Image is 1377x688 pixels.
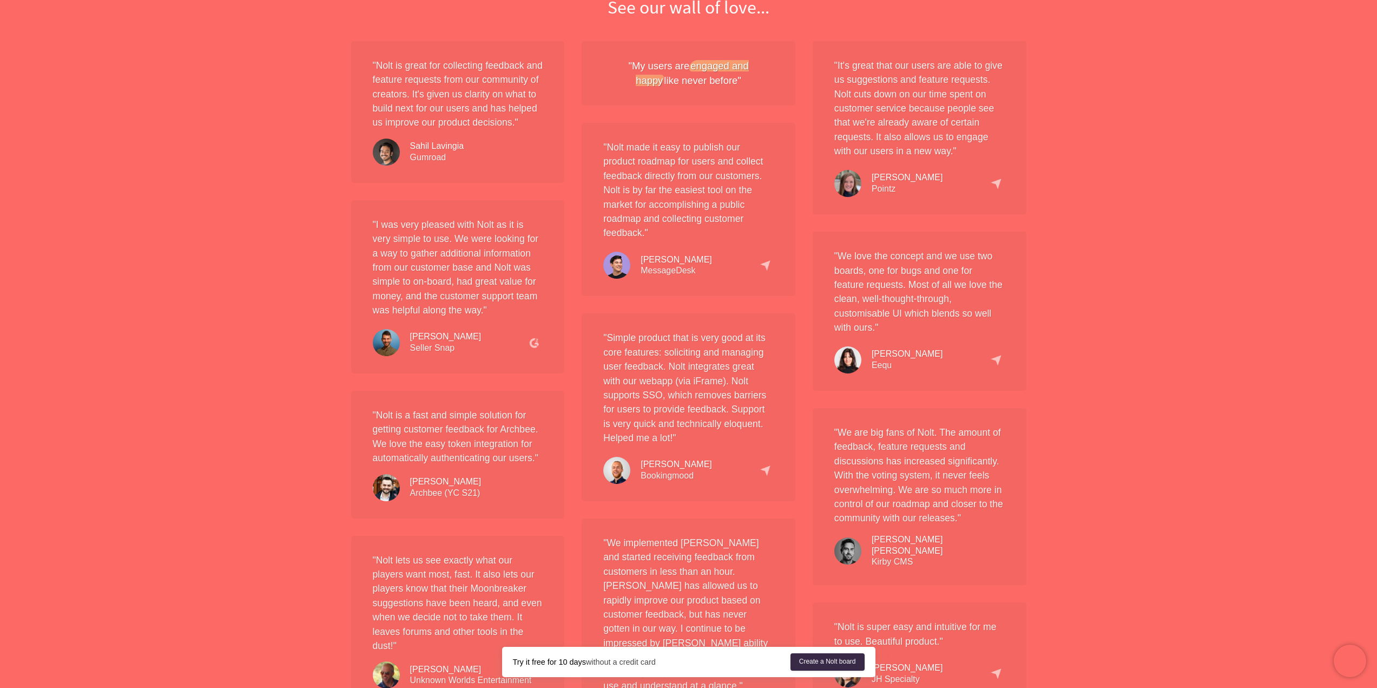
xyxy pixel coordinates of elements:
div: without a credit card [513,657,790,667]
img: capterra.78f6e3bf33.png [760,260,771,271]
div: Gumroad [410,141,464,163]
img: testimonial-dragos.5ba1ec0a09.jpg [373,474,400,501]
div: Seller Snap [410,331,482,354]
iframe: Chatra live chat [1334,645,1366,677]
strong: Try it free for 10 days [513,658,586,666]
div: MessageDesk [641,254,712,277]
img: testimonial-avida.9237efe1a7.jpg [834,346,861,374]
img: testimonial-wouter.8104910475.jpg [603,457,630,484]
div: [PERSON_NAME] [872,349,943,360]
div: Archbee (YC S21) [410,476,482,499]
p: "We love the concept and we use two boards, one for bugs and one for feature requests. Most of al... [834,249,1005,335]
img: capterra.78f6e3bf33.png [760,465,771,476]
p: "Nolt is super easy and intuitive for me to use. Beautiful product." [834,620,1005,648]
div: Kirby CMS [872,534,1005,568]
p: "It's great that our users are able to give us suggestions and feature requests. Nolt cuts down o... [834,58,1005,159]
div: Bookingmood [641,459,712,482]
p: "Nolt made it easy to publish our product roadmap for users and collect feedback directly from ou... [603,140,774,240]
em: engaged and happy [636,60,748,87]
div: " Nolt is a fast and simple solution for getting customer feedback for Archbee. We love the easy ... [351,391,565,519]
img: capterra.78f6e3bf33.png [990,355,1002,366]
img: capterra.78f6e3bf33.png [990,178,1002,189]
div: [PERSON_NAME] [641,254,712,266]
p: "I was very pleased with Nolt as it is very simple to use. We were looking for a way to gather ad... [373,218,543,318]
img: testimonial-josh.827cc021f2.jpg [603,252,630,279]
div: [PERSON_NAME] [410,331,482,343]
div: Sahil Lavingia [410,141,464,152]
div: [PERSON_NAME] [641,459,712,470]
div: Pointz [872,172,943,195]
img: g2.cb6f757962.png [529,337,540,349]
div: [PERSON_NAME] [PERSON_NAME] [872,534,1005,557]
p: "Simple product that is very good at its core features: soliciting and managing user feedback. No... [603,331,774,445]
img: testimonial-bastian.e7fe6e24a1.jpg [834,538,861,565]
div: " We are big fans of Nolt. The amount of feedback, feature requests and discussions has increased... [813,408,1026,585]
div: [PERSON_NAME] [410,476,482,488]
a: Create a Nolt board [790,653,865,671]
div: "My users are like never before" [603,58,774,88]
img: testimonial-adrian.deb30e08c6.jpg [373,329,400,356]
div: [PERSON_NAME] [872,172,943,184]
div: " Nolt is great for collecting feedback and feature requests from our community of creators. It's... [351,41,565,183]
img: testimonial-sahil.2236960693.jpg [373,139,400,166]
img: testimonial-maggie.52abda0f92.jpg [834,170,861,197]
div: Eequ [872,349,943,371]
